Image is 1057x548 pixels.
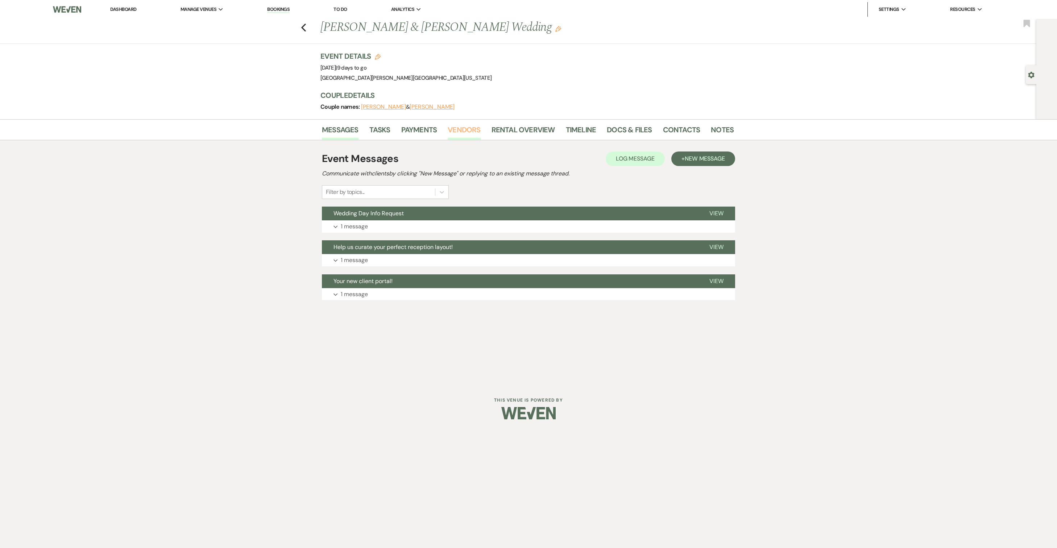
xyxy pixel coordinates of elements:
[322,240,698,254] button: Help us curate your perfect reception layout!
[267,6,290,13] a: Bookings
[709,209,724,217] span: View
[320,64,366,71] span: [DATE]
[181,6,216,13] span: Manage Venues
[322,288,735,300] button: 1 message
[326,188,365,196] div: Filter by topics...
[320,74,492,82] span: [GEOGRAPHIC_DATA][PERSON_NAME][GEOGRAPHIC_DATA][US_STATE]
[671,151,735,166] button: +New Message
[333,6,347,12] a: To Do
[322,254,735,266] button: 1 message
[110,6,136,12] a: Dashboard
[336,64,366,71] span: |
[320,90,726,100] h3: Couple Details
[663,124,700,140] a: Contacts
[401,124,437,140] a: Payments
[709,277,724,285] span: View
[322,274,698,288] button: Your new client portal!
[361,103,455,111] span: &
[555,25,561,32] button: Edit
[607,124,652,140] a: Docs & Files
[53,2,81,17] img: Weven Logo
[361,104,406,110] button: [PERSON_NAME]
[698,207,735,220] button: View
[879,6,899,13] span: Settings
[322,169,735,178] h2: Communicate with clients by clicking "New Message" or replying to an existing message thread.
[337,64,366,71] span: 9 days to go
[320,103,361,111] span: Couple names:
[333,243,453,251] span: Help us curate your perfect reception layout!
[1028,71,1035,78] button: Open lead details
[448,124,480,140] a: Vendors
[333,209,404,217] span: Wedding Day Info Request
[711,124,734,140] a: Notes
[950,6,975,13] span: Resources
[341,222,368,231] p: 1 message
[369,124,390,140] a: Tasks
[606,151,665,166] button: Log Message
[685,155,725,162] span: New Message
[341,256,368,265] p: 1 message
[322,220,735,233] button: 1 message
[616,155,655,162] span: Log Message
[391,6,414,13] span: Analytics
[492,124,555,140] a: Rental Overview
[410,104,455,110] button: [PERSON_NAME]
[341,290,368,299] p: 1 message
[698,240,735,254] button: View
[566,124,596,140] a: Timeline
[322,207,698,220] button: Wedding Day Info Request
[322,124,358,140] a: Messages
[333,277,393,285] span: Your new client portal!
[709,243,724,251] span: View
[320,19,645,36] h1: [PERSON_NAME] & [PERSON_NAME] Wedding
[322,151,398,166] h1: Event Messages
[320,51,492,61] h3: Event Details
[698,274,735,288] button: View
[501,400,556,426] img: Weven Logo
